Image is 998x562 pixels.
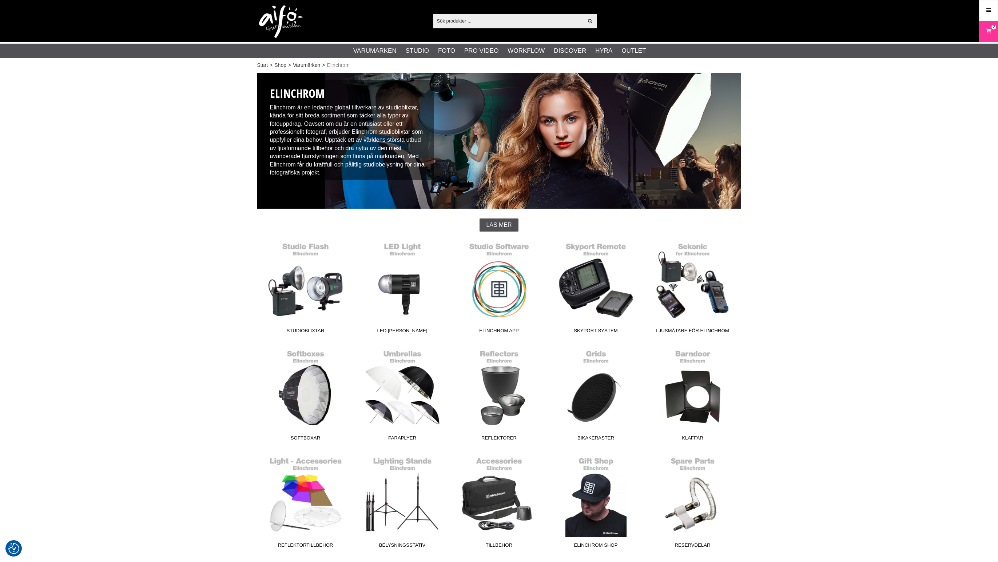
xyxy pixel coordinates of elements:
[644,453,741,551] a: Reservdelar
[451,542,548,551] span: Tillbehör
[270,85,429,102] h1: Elinchrom
[993,24,995,30] span: 2
[270,61,273,69] span: >
[451,346,548,444] a: Reflektorer
[621,46,646,56] a: Outlet
[354,346,451,444] a: Paraplyer
[259,5,303,38] img: logo.png
[548,327,644,337] span: Skyport System
[644,327,741,337] span: Ljusmätare för Elinchrom
[548,239,644,337] a: Skyport System
[451,453,548,551] a: Tillbehör
[644,239,741,337] a: Ljusmätare för Elinchrom
[8,542,19,555] button: Samtyckesinställningar
[464,46,498,56] a: Pro Video
[257,542,354,551] span: Reflektortillbehör
[548,542,644,551] span: Elinchrom Shop
[451,327,548,337] span: Elinchrom App
[548,434,644,444] span: Bikakeraster
[554,46,586,56] a: Discover
[257,61,268,69] a: Start
[257,453,354,551] a: Reflektortillbehör
[406,46,429,56] a: Studio
[595,46,612,56] a: Hyra
[451,239,548,337] a: Elinchrom App
[353,46,397,56] a: Varumärken
[8,543,19,554] img: Revisit consent button
[257,346,354,444] a: Softboxar
[979,23,998,40] a: 2
[548,346,644,444] a: Bikakeraster
[451,434,548,444] span: Reflektorer
[354,239,451,337] a: LED [PERSON_NAME]
[354,434,451,444] span: Paraplyer
[327,61,350,69] span: Elinchrom
[288,61,291,69] span: >
[486,222,512,228] span: Läs mer
[508,46,545,56] a: Workflow
[257,434,354,444] span: Softboxar
[354,453,451,551] a: Belysningsstativ
[644,434,741,444] span: Klaffar
[265,80,434,180] div: Elinchrom är en ledande global tillverkare av studioblixtar, kända för sitt breda sortiment som t...
[257,73,741,209] img: Elinchrom Studioblixtar
[433,15,584,26] input: Sök produkter ...
[644,542,741,551] span: Reservdelar
[293,61,320,69] a: Varumärken
[644,346,741,444] a: Klaffar
[257,239,354,337] a: Studioblixtar
[354,542,451,551] span: Belysningsstativ
[274,61,286,69] a: Shop
[354,327,451,337] span: LED [PERSON_NAME]
[438,46,455,56] a: Foto
[257,327,354,337] span: Studioblixtar
[548,453,644,551] a: Elinchrom Shop
[322,61,325,69] span: >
